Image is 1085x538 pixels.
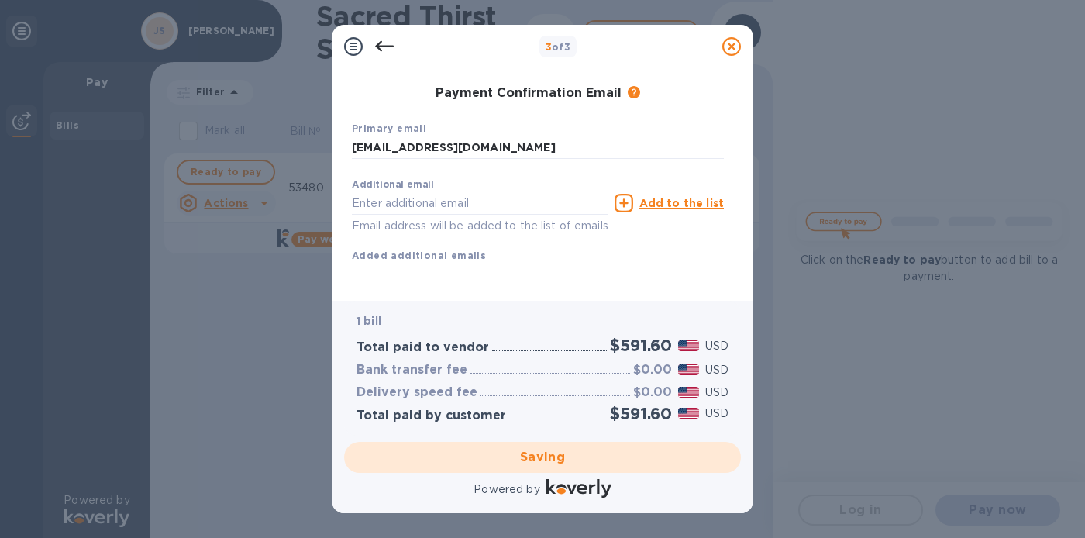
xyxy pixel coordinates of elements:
[474,481,539,498] p: Powered by
[352,136,724,160] input: Enter your primary name
[705,338,728,354] p: USD
[633,363,672,378] h3: $0.00
[639,197,724,209] u: Add to the list
[546,41,552,53] span: 3
[352,122,426,134] b: Primary email
[546,41,571,53] b: of 3
[436,86,622,101] h3: Payment Confirmation Email
[678,408,699,419] img: USD
[678,387,699,398] img: USD
[356,315,381,327] b: 1 bill
[352,217,608,235] p: Email address will be added to the list of emails
[705,405,728,422] p: USD
[705,385,728,401] p: USD
[356,409,506,423] h3: Total paid by customer
[610,336,672,355] h2: $591.60
[352,250,486,261] b: Added additional emails
[352,181,434,190] label: Additional email
[356,340,489,355] h3: Total paid to vendor
[356,385,477,400] h3: Delivery speed fee
[610,404,672,423] h2: $591.60
[352,191,608,215] input: Enter additional email
[705,362,728,378] p: USD
[678,340,699,351] img: USD
[546,479,611,498] img: Logo
[678,364,699,375] img: USD
[633,385,672,400] h3: $0.00
[356,363,467,378] h3: Bank transfer fee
